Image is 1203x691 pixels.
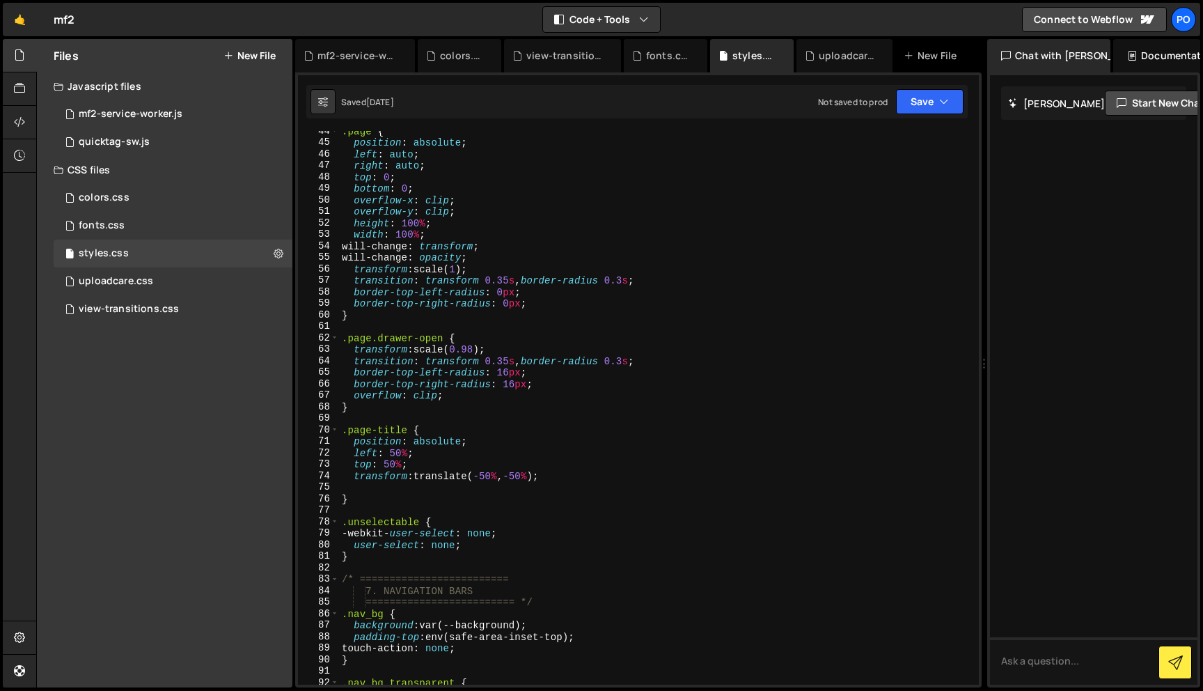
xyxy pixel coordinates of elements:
[298,527,339,539] div: 79
[54,48,79,63] h2: Files
[298,504,339,516] div: 77
[79,219,125,232] div: fonts.css
[79,192,129,204] div: colors.css
[298,320,339,332] div: 61
[366,96,394,108] div: [DATE]
[819,49,876,63] div: uploadcare.css
[526,49,604,63] div: view-transitions.css
[79,303,179,316] div: view-transitions.css
[298,608,339,620] div: 86
[298,228,339,240] div: 53
[3,3,37,36] a: 🤙
[298,251,339,263] div: 55
[298,205,339,217] div: 51
[298,550,339,562] div: 81
[298,677,339,689] div: 92
[1022,7,1167,32] a: Connect to Webflow
[543,7,660,32] button: Code + Tools
[54,100,292,128] div: 16238/45019.js
[298,585,339,597] div: 84
[298,137,339,148] div: 45
[54,240,292,267] div: 16238/43748.css
[298,171,339,183] div: 48
[818,96,888,108] div: Not saved to prod
[298,596,339,608] div: 85
[298,366,339,378] div: 65
[79,108,182,121] div: mf2-service-worker.js
[298,458,339,470] div: 73
[54,11,74,28] div: mf2
[298,562,339,574] div: 82
[79,247,129,260] div: styles.css
[298,619,339,631] div: 87
[298,539,339,551] div: 80
[298,378,339,390] div: 66
[298,160,339,171] div: 47
[298,412,339,424] div: 69
[1113,39,1200,72] div: Documentation
[54,267,292,295] div: 16238/43750.css
[298,194,339,206] div: 50
[54,184,292,212] div: 16238/43751.css
[298,148,339,160] div: 46
[732,49,777,63] div: styles.css
[646,49,691,63] div: fonts.css
[298,447,339,459] div: 72
[298,183,339,194] div: 49
[298,481,339,493] div: 75
[54,295,292,323] div: 16238/43749.css
[298,470,339,482] div: 74
[298,297,339,309] div: 59
[298,217,339,229] div: 52
[317,49,398,63] div: mf2-service-worker.js
[298,435,339,447] div: 71
[1008,97,1105,110] h2: [PERSON_NAME]
[298,240,339,252] div: 54
[37,72,292,100] div: Javascript files
[79,136,150,148] div: quicktag-sw.js
[54,212,292,240] div: 16238/43752.css
[298,389,339,401] div: 67
[298,125,339,137] div: 44
[298,401,339,413] div: 68
[298,274,339,286] div: 57
[298,286,339,298] div: 58
[79,275,153,288] div: uploadcare.css
[37,156,292,184] div: CSS files
[298,631,339,643] div: 88
[341,96,394,108] div: Saved
[298,343,339,355] div: 63
[440,49,485,63] div: colors.css
[223,50,276,61] button: New File
[298,263,339,275] div: 56
[298,516,339,528] div: 78
[298,665,339,677] div: 91
[298,355,339,367] div: 64
[298,654,339,666] div: 90
[896,89,964,114] button: Save
[298,424,339,436] div: 70
[1171,7,1196,32] a: Po
[298,309,339,321] div: 60
[298,642,339,654] div: 89
[298,332,339,344] div: 62
[987,39,1110,72] div: Chat with [PERSON_NAME]
[298,493,339,505] div: 76
[904,49,962,63] div: New File
[54,128,292,156] div: 16238/44782.js
[298,573,339,585] div: 83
